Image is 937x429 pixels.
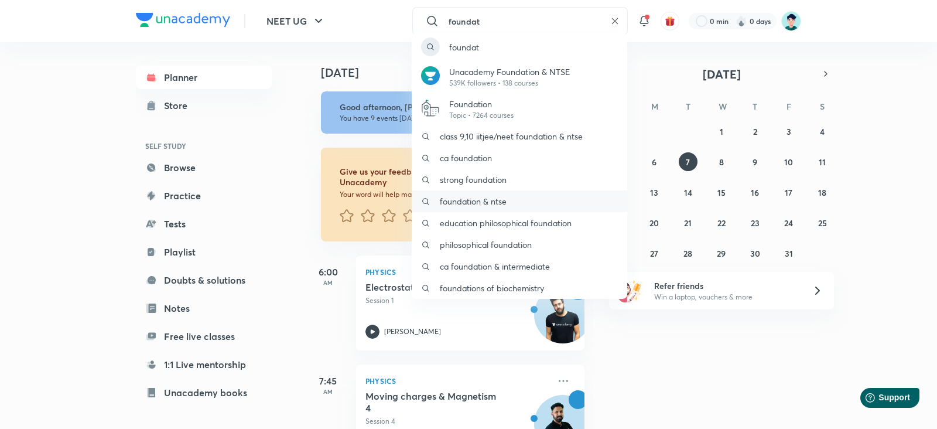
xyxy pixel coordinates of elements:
[440,130,583,142] p: class 9,10 iitjee/neet foundation & ntse
[412,147,627,169] a: ca foundation
[421,66,440,85] img: Avatar
[449,78,570,88] p: 539K followers • 138 courses
[440,152,492,164] p: ca foundation
[412,93,627,125] a: AvatarFoundationTopic • 7264 courses
[440,195,507,207] p: foundation & ntse
[833,383,924,416] iframe: Help widget launcher
[412,234,627,256] a: philosophical foundation
[440,260,550,273] p: ca foundation & intermediate
[412,125,627,147] a: class 9,10 iitjee/neet foundation & ntse
[449,41,479,53] p: foundat
[412,190,627,212] a: foundation & ntse
[412,61,627,93] a: AvatarUnacademy Foundation & NTSE539K followers • 138 courses
[412,256,627,277] a: ca foundation & intermediate
[412,212,627,234] a: education philosophical foundation
[440,239,532,251] p: philosophical foundation
[440,282,544,294] p: foundations of biochemistry
[412,33,627,61] a: foundat
[449,66,570,78] p: Unacademy Foundation & NTSE
[449,98,514,110] p: Foundation
[440,217,572,229] p: education philosophical foundation
[421,98,440,117] img: Avatar
[440,173,507,186] p: strong foundation
[412,277,627,299] a: foundations of biochemistry
[449,110,514,121] p: Topic • 7264 courses
[412,169,627,190] a: strong foundation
